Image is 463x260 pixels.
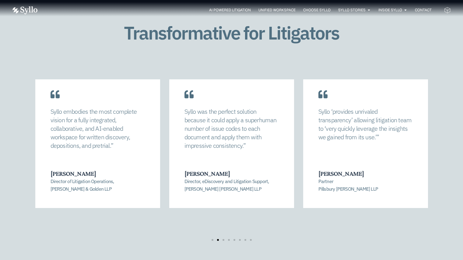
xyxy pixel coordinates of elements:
div: Menu Toggle [50,7,432,13]
span: Go to slide 3 [223,239,224,241]
span: Go to slide 8 [250,239,252,241]
p: Syllo ‘provides unrivaled transparency’ allowing litigation team to ‘very quickly leverage the in... [318,107,413,141]
h3: [PERSON_NAME] [51,170,144,178]
a: Inside Syllo [378,7,402,13]
p: Syllo embodies the most complete vision for a fully integrated, collaborative, and AI-enabled wor... [51,107,145,150]
p: Partner Pillsbury [PERSON_NAME] LLP [318,178,412,192]
span: Go to slide 6 [239,239,241,241]
p: Syllo was the perfect solution because it could apply a superhuman number of issue codes to each ... [184,107,279,150]
h3: [PERSON_NAME] [184,170,278,178]
a: AI Powered Litigation [209,7,251,13]
div: 2 / 8 [35,79,160,224]
span: Go to slide 7 [244,239,246,241]
span: Go to slide 2 [217,239,219,241]
img: Vector [12,6,37,14]
span: Go to slide 5 [233,239,235,241]
a: Choose Syllo [303,7,331,13]
div: Carousel [35,79,428,241]
span: Go to slide 4 [228,239,230,241]
nav: Menu [50,7,432,13]
a: Contact [415,7,432,13]
p: Director, eDiscovery and Litigation Support, [PERSON_NAME] [PERSON_NAME] LLP [184,178,278,192]
a: Syllo Stories [338,7,366,13]
div: 3 / 8 [169,79,294,224]
h1: Transformative for Litigators [103,23,360,43]
div: 4 / 8 [303,79,428,224]
h3: [PERSON_NAME] [318,170,412,178]
a: Unified Workspace [258,7,296,13]
span: Go to slide 1 [212,239,213,241]
p: Director of Litigation Operations, [PERSON_NAME] & Golden LLP [51,178,144,192]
